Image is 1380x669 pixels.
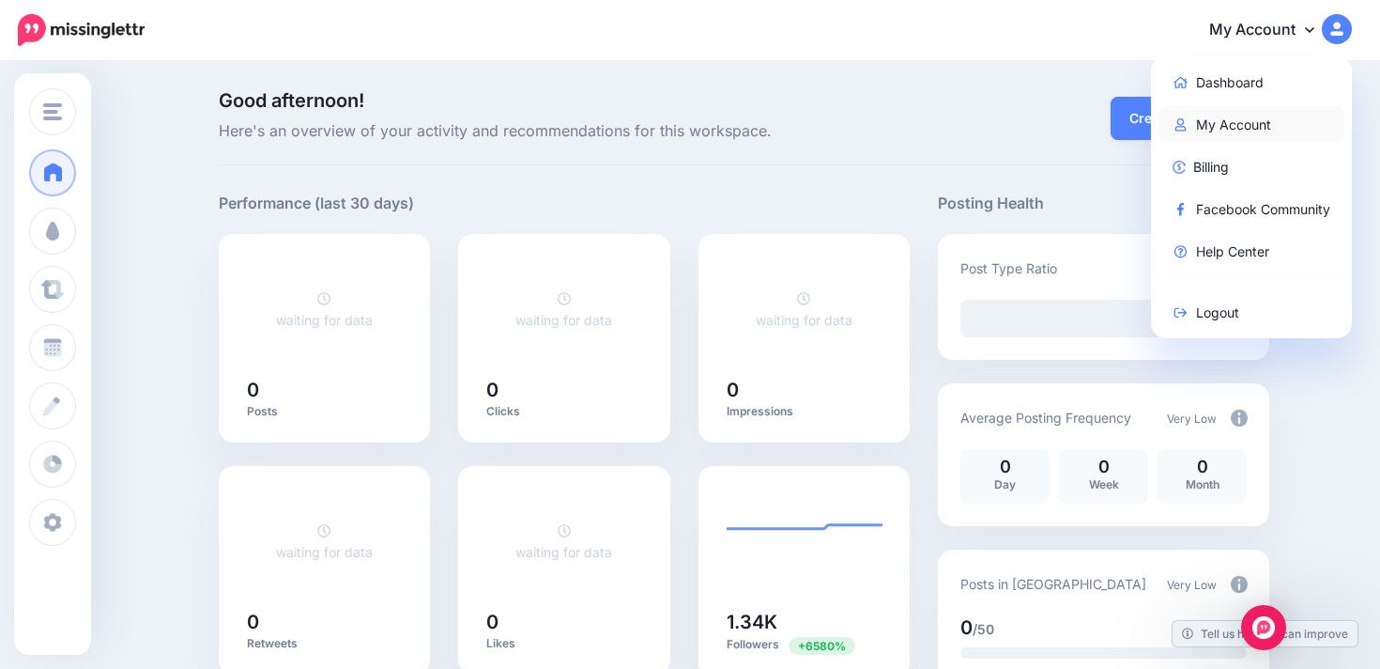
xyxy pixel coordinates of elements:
p: Clicks [486,404,642,419]
a: waiting for data [756,290,852,328]
span: /50 [973,621,994,637]
img: Missinglettr [18,14,145,46]
a: Create Post [1111,97,1223,140]
a: Logout [1158,294,1345,331]
a: Facebook Community [1158,191,1345,227]
p: Retweets [247,636,403,651]
h5: 1.34K [727,613,882,631]
span: Day [994,477,1016,491]
a: Help Center [1158,233,1345,270]
a: waiting for data [515,522,612,560]
a: My Account [1158,106,1345,143]
h5: 0 [727,381,882,399]
p: 0 [1068,459,1139,475]
span: Here's an overview of your activity and recommendations for this workspace. [219,119,911,144]
span: Very Low [1167,412,1217,426]
a: waiting for data [276,290,373,328]
span: 0% [1229,619,1248,638]
p: Impressions [727,404,882,419]
p: Posts [247,404,403,419]
p: Posts in [GEOGRAPHIC_DATA] [960,573,1146,595]
h5: 0 [486,381,642,399]
a: My Account [1190,8,1352,54]
img: revenue-blue.png [1173,161,1186,174]
h5: Posting Health [938,192,1269,215]
span: Good afternoon! [219,89,364,112]
p: 0 [970,459,1040,475]
img: menu.png [43,103,62,120]
p: Likes [486,636,642,651]
span: Month [1186,477,1219,491]
div: My Account [1151,56,1353,338]
p: Followers [727,636,882,654]
a: waiting for data [515,290,612,328]
div: Open Intercom Messenger [1241,605,1286,650]
h5: Performance (last 30 days) [219,192,414,215]
img: info-circle-grey.png [1231,410,1248,427]
a: Billing [1158,148,1345,185]
h5: 0 [247,381,403,399]
h5: 0 [486,613,642,631]
p: Post Type Ratio [960,257,1057,279]
span: Previous period: 20 [789,637,855,655]
a: Tell us how we can improve [1173,621,1357,646]
p: 0 [1167,459,1237,475]
span: Week [1089,477,1119,491]
a: waiting for data [276,522,373,560]
p: Average Posting Frequency [960,407,1131,428]
h5: 0 [247,613,403,631]
a: Dashboard [1158,64,1345,101]
img: info-circle-grey.png [1231,576,1248,593]
span: 0 [960,616,973,639]
span: Very Low [1167,578,1217,592]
